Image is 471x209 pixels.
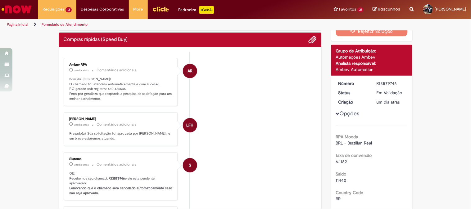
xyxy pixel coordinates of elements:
div: Em Validação [377,90,405,96]
p: Bom dia, [PERSON_NAME]! O chamado foi atendido automaticamente e com sucesso. P.O gerado sob regi... [70,77,173,101]
p: Olá! Recebemos seu chamado e ele esta pendente aprovação. [70,171,173,196]
span: um dia atrás [74,123,89,127]
span: Rascunhos [378,6,401,12]
dt: Criação [334,99,372,105]
b: Country Code [336,190,364,195]
span: Requisições [43,6,64,12]
span: Favoritos [339,6,356,12]
p: Prezado(a), Sua solicitação foi aprovada por [PERSON_NAME] , e em breve estaremos atuando. [70,131,173,141]
span: 6.1182 [336,159,347,164]
h2: Compras rápidas (Speed Buy) Histórico de tíquete [64,37,128,42]
span: AR [188,64,192,78]
div: Ambev RPA [70,63,173,67]
img: ServiceNow [1,3,33,16]
time: 30/09/2025 08:36:03 [74,163,89,167]
time: 30/09/2025 08:50:35 [74,123,89,127]
span: 21 [357,7,364,12]
b: Saldo [336,171,346,177]
small: Comentários adicionais [97,162,137,167]
div: Ambev RPA [183,64,197,78]
span: um dia atrás [377,99,400,105]
div: R13579746 [377,80,405,87]
div: System [183,158,197,172]
dt: Número [334,80,372,87]
div: Luis Felipe Heidy Lima Yokota [183,118,197,132]
b: Lembrando que o chamado será cancelado automaticamente caso não seja aprovado. [70,186,174,195]
span: um dia atrás [74,163,89,167]
span: 12 [66,7,72,12]
dt: Status [334,90,372,96]
div: Analista responsável: [336,60,408,66]
time: 30/09/2025 08:52:59 [74,69,89,72]
div: Grupo de Atribuição: [336,48,408,54]
b: taxa de conversão [336,153,372,158]
a: Rascunhos [373,7,401,12]
button: Adicionar anexos [309,36,317,44]
img: click_logo_yellow_360x200.png [152,4,169,14]
small: Comentários adicionais [97,122,137,127]
span: 11440 [336,177,346,183]
span: Despesas Corporativas [81,6,124,12]
span: BR [336,196,341,202]
span: um dia atrás [74,69,89,72]
span: LFH [187,118,194,133]
div: Sistema [70,157,173,161]
span: More [134,6,143,12]
span: BRL - Brazilian Real [336,140,372,146]
b: RPA Moeda [336,134,358,140]
span: S [189,158,191,173]
ul: Trilhas de página [5,19,309,30]
div: [PERSON_NAME] [70,117,173,121]
div: Padroniza [179,6,214,14]
div: 30/09/2025 08:35:51 [377,99,405,105]
span: [PERSON_NAME] [435,7,466,12]
time: 30/09/2025 08:35:51 [377,99,400,105]
div: Automações Ambev [336,54,408,60]
small: Comentários adicionais [97,68,137,73]
button: Rejeitar Solução [336,26,408,36]
a: Formulário de Atendimento [42,22,88,27]
div: Ambev Automation [336,66,408,73]
p: +GenAi [199,6,214,14]
a: Página inicial [7,22,28,27]
b: R13579746 [109,176,125,181]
